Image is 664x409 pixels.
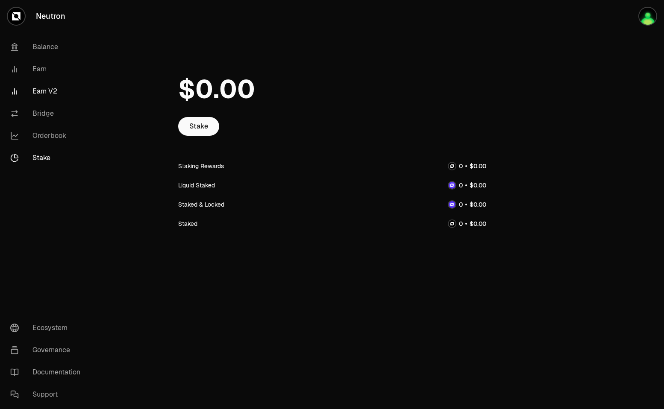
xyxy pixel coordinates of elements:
a: Ecosystem [3,317,92,339]
a: Documentation [3,361,92,383]
a: Earn V2 [3,80,92,102]
a: Balance [3,36,92,58]
div: Staked & Locked [178,200,224,209]
a: Stake [3,147,92,169]
a: Earn [3,58,92,80]
img: brainKID [639,8,656,25]
div: Liquid Staked [178,181,215,190]
a: Stake [178,117,219,136]
div: Staked [178,219,197,228]
a: Governance [3,339,92,361]
a: Support [3,383,92,406]
a: Bridge [3,102,92,125]
a: Orderbook [3,125,92,147]
img: NTRN Logo [449,163,455,169]
div: Staking Rewards [178,162,224,170]
img: dNTRN Logo [449,201,455,208]
img: NTRN Logo [449,220,455,227]
img: dNTRN Logo [449,182,455,189]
